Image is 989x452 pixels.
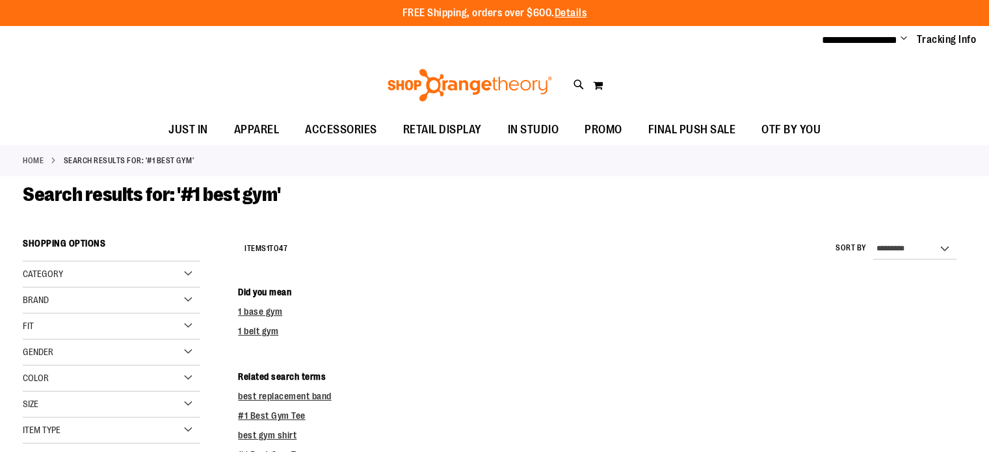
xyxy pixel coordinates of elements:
a: RETAIL DISPLAY [390,115,495,145]
span: PROMO [585,115,622,144]
h2: Items to [244,239,287,259]
a: IN STUDIO [495,115,572,145]
a: Tracking Info [917,33,977,47]
a: #1 Best Gym Tee [238,410,306,421]
img: Shop Orangetheory [386,69,554,101]
a: PROMO [572,115,635,145]
span: JUST IN [168,115,208,144]
span: Category [23,269,63,279]
dt: Did you mean [238,286,966,299]
span: Item Type [23,425,60,435]
strong: Search results for: '#1 best gym' [64,155,194,166]
a: ACCESSORIES [292,115,390,145]
a: OTF BY YOU [748,115,834,145]
a: 1 base gym [238,306,282,317]
a: JUST IN [155,115,221,145]
span: Search results for: '#1 best gym' [23,183,281,206]
strong: Shopping Options [23,232,200,261]
dt: Related search terms [238,370,966,383]
a: best gym shirt [238,430,297,440]
span: RETAIL DISPLAY [403,115,482,144]
a: Details [555,7,587,19]
label: Sort By [836,243,867,254]
a: APPAREL [221,115,293,145]
span: OTF BY YOU [761,115,821,144]
span: Fit [23,321,34,331]
span: Color [23,373,49,383]
span: 1 [267,244,270,253]
a: 1 belt gym [238,326,278,336]
a: Home [23,155,44,166]
span: Size [23,399,38,409]
a: best replacement band [238,391,332,401]
button: Account menu [901,33,907,46]
span: 47 [279,244,287,253]
span: Gender [23,347,53,357]
span: APPAREL [234,115,280,144]
span: FINAL PUSH SALE [648,115,736,144]
span: ACCESSORIES [305,115,377,144]
p: FREE Shipping, orders over $600. [402,6,587,21]
a: FINAL PUSH SALE [635,115,749,145]
span: Brand [23,295,49,305]
span: IN STUDIO [508,115,559,144]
